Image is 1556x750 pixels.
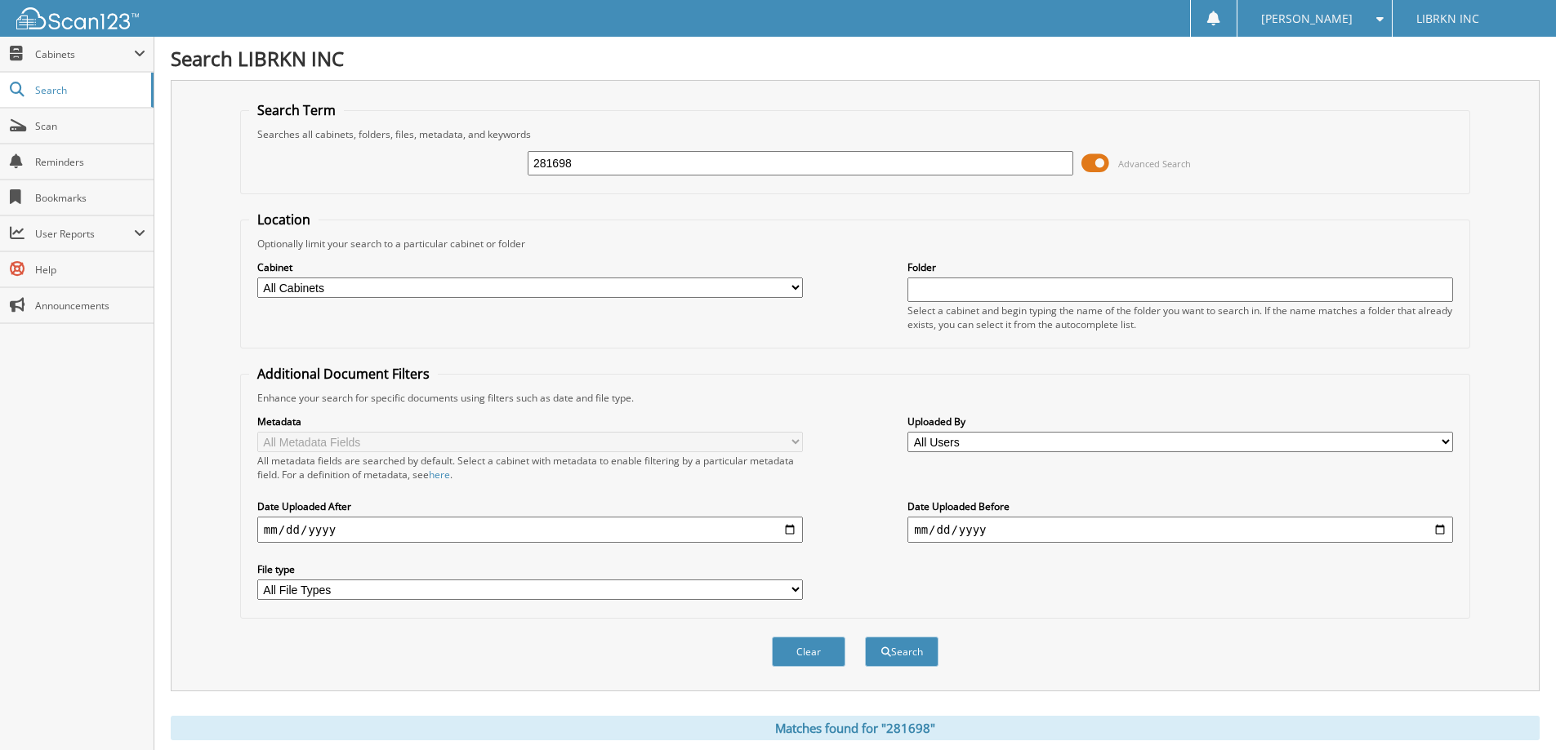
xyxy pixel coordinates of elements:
[35,227,134,241] span: User Reports
[907,304,1453,331] div: Select a cabinet and begin typing the name of the folder you want to search in. If the name match...
[171,45,1540,72] h1: Search LIBRKN INC
[35,119,145,133] span: Scan
[249,365,438,383] legend: Additional Document Filters
[257,517,803,543] input: start
[35,83,143,97] span: Search
[35,47,134,61] span: Cabinets
[772,637,845,667] button: Clear
[257,499,803,513] label: Date Uploaded After
[35,155,145,169] span: Reminders
[249,211,319,229] legend: Location
[907,499,1453,513] label: Date Uploaded Before
[257,415,803,428] label: Metadata
[907,260,1453,274] label: Folder
[171,716,1540,740] div: Matches found for "281698"
[249,101,344,119] legend: Search Term
[249,127,1461,141] div: Searches all cabinets, folders, files, metadata, and keywords
[35,299,145,313] span: Announcements
[249,237,1461,251] div: Optionally limit your search to a particular cabinet or folder
[907,415,1453,428] label: Uploaded By
[16,7,139,29] img: scan123-logo-white.svg
[1261,14,1353,24] span: [PERSON_NAME]
[257,562,803,576] label: File type
[35,191,145,205] span: Bookmarks
[35,263,145,277] span: Help
[249,391,1461,405] div: Enhance your search for specific documents using filters such as date and file type.
[1118,158,1191,170] span: Advanced Search
[257,260,803,274] label: Cabinet
[907,517,1453,543] input: end
[865,637,939,667] button: Search
[429,468,450,482] a: here
[257,454,803,482] div: All metadata fields are searched by default. Select a cabinet with metadata to enable filtering b...
[1416,14,1479,24] span: LIBRKN INC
